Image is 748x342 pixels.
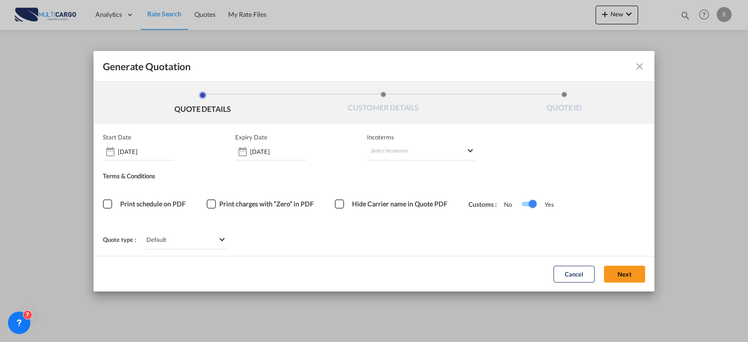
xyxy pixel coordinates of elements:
md-checkbox: Hide Carrier name in Quote PDF [335,200,450,209]
input: Start date [118,148,174,155]
md-switch: Switch 1 [521,197,535,211]
button: Next [604,266,645,283]
span: No [504,201,521,208]
md-icon: icon-close fg-AAA8AD cursor m-0 [634,61,645,72]
span: Customs : [468,200,504,208]
md-select: Select Incoterms [367,144,475,160]
input: Expiry date [250,148,306,155]
md-dialog: Generate QuotationQUOTE ... [93,51,654,291]
span: Quote type : [103,236,143,243]
div: Terms & Conditions [103,172,374,183]
p: Start Date [103,133,131,141]
li: QUOTE DETAILS [112,91,293,116]
li: QUOTE ID [474,91,654,116]
span: Generate Quotation [103,60,191,73]
md-checkbox: Print schedule on PDF [103,200,188,209]
button: Cancel [554,266,595,283]
span: Print schedule on PDF [120,200,186,208]
p: Expiry Date [235,133,267,141]
li: CUSTOMER DETAILS [293,91,474,116]
md-checkbox: Print charges with “Zero” in PDF [207,200,316,209]
div: Default [146,236,166,243]
span: Yes [535,201,554,208]
span: Incoterms [367,133,475,141]
span: Hide Carrier name in Quote PDF [352,200,447,208]
div: Print charges with “Zero” in PDF [219,200,314,208]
